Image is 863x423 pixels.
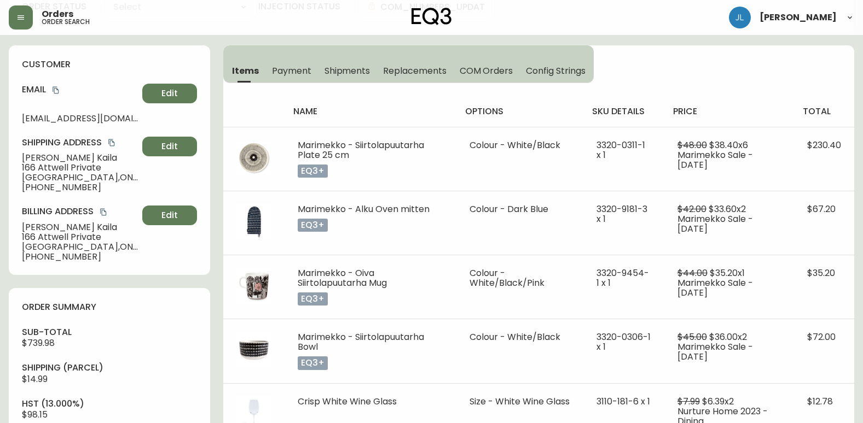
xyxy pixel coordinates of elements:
[596,267,649,289] span: 3320-9454-1 x 1
[709,203,746,215] span: $33.60 x 2
[42,10,73,19] span: Orders
[807,203,836,215] span: $67.20
[161,87,178,99] span: Edit
[702,395,734,408] span: $6.39 x 2
[807,139,841,151] span: $230.40
[596,395,650,408] span: 3110-181-6 x 1
[142,205,197,225] button: Edit
[22,362,197,374] h4: Shipping ( Parcel )
[298,292,328,305] p: eq3+
[709,139,748,151] span: $38.40 x 6
[592,105,655,117] h4: sku details
[710,267,745,279] span: $35.20 x 1
[298,219,328,232] p: eq3+
[803,105,845,117] h4: total
[807,331,836,343] span: $72.00
[22,114,138,124] span: [EMAIL_ADDRESS][DOMAIN_NAME]
[298,203,430,215] span: Marimekko - Alku Oven mitten
[22,252,138,262] span: [PHONE_NUMBER]
[22,301,197,313] h4: order summary
[22,153,138,163] span: [PERSON_NAME] Kaila
[760,13,837,22] span: [PERSON_NAME]
[673,105,785,117] h4: price
[470,397,570,407] li: Size - White Wine Glass
[236,332,271,367] img: 93cce656-bce9-47f0-8e5d-8ea4b97640ad.jpg
[596,203,647,225] span: 3320-9181-3 x 1
[709,331,747,343] span: $36.00 x 2
[677,267,708,279] span: $44.00
[50,85,61,96] button: copy
[729,7,751,28] img: 1c9c23e2a847dab86f8017579b61559c
[142,84,197,103] button: Edit
[677,277,753,299] span: Marimekko Sale - [DATE]
[470,268,570,288] li: Colour - White/Black/Pink
[677,149,753,171] span: Marimekko Sale - [DATE]
[236,140,271,175] img: b855d54e-d2e1-4e96-b03e-675aa9bf662f.jpg
[236,268,271,303] img: 4c3c2fc0-ed2e-4f06-9bba-eb680ba66525.jpg
[142,137,197,156] button: Edit
[22,408,48,421] span: $98.15
[383,65,446,77] span: Replacements
[232,65,259,77] span: Items
[22,232,138,242] span: 166 Attwell Private
[325,65,370,77] span: Shipments
[272,65,311,77] span: Payment
[22,326,197,338] h4: sub-total
[298,395,397,408] span: Crisp White Wine Glass
[677,395,700,408] span: $7.99
[298,267,387,289] span: Marimekko - Oiva Siirtolapuutarha Mug
[22,58,197,70] h4: customer
[526,65,585,77] span: Config Strings
[42,19,90,25] h5: order search
[22,137,138,149] h4: Shipping Address
[22,205,138,218] h4: Billing Address
[22,163,138,173] span: 166 Attwell Private
[412,8,452,25] img: logo
[470,204,570,214] li: Colour - Dark Blue
[596,139,645,161] span: 3320-0311-1 x 1
[293,105,448,117] h4: name
[298,164,328,178] p: eq3+
[470,332,570,342] li: Colour - White/Black
[460,65,513,77] span: COM Orders
[677,331,707,343] span: $45.00
[298,356,328,369] p: eq3+
[807,267,835,279] span: $35.20
[22,173,138,183] span: [GEOGRAPHIC_DATA] , ON , K2K0P6 , CA
[465,105,575,117] h4: options
[236,204,271,239] img: 0bdd600c-10a2-410f-bfff-2f6da95dae38Optional[3320-9181-3-LP.jpg].jpg
[298,331,424,353] span: Marimekko - Siirtolapuutarha Bowl
[677,213,753,235] span: Marimekko Sale - [DATE]
[22,183,138,192] span: [PHONE_NUMBER]
[22,373,48,385] span: $14.99
[677,340,753,363] span: Marimekko Sale - [DATE]
[22,222,138,232] span: [PERSON_NAME] Kaila
[22,337,55,349] span: $739.98
[22,84,138,96] h4: Email
[298,139,424,161] span: Marimekko - Siirtolapuutarha Plate 25 cm
[98,207,109,218] button: copy
[677,139,707,151] span: $48.00
[596,331,651,353] span: 3320-0306-1 x 1
[161,140,178,152] span: Edit
[470,140,570,150] li: Colour - White/Black
[22,242,138,252] span: [GEOGRAPHIC_DATA] , ON , K2K0P6 , CA
[677,203,706,215] span: $42.00
[22,398,197,410] h4: hst (13.000%)
[807,395,833,408] span: $12.78
[161,209,178,221] span: Edit
[106,137,117,148] button: copy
